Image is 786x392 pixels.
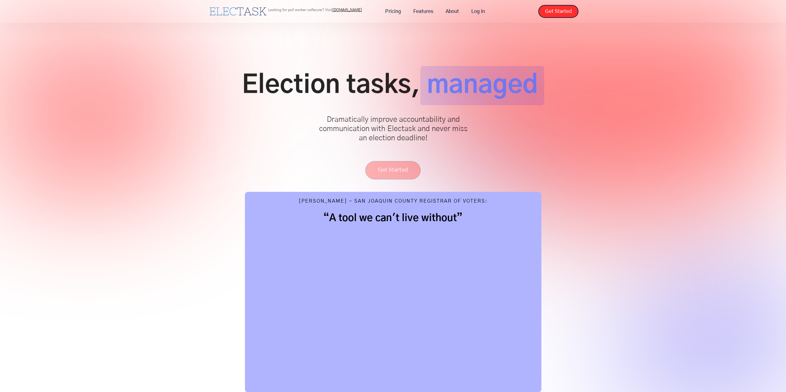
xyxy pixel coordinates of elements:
[379,5,407,18] a: Pricing
[208,6,268,17] a: home
[257,212,529,224] h2: “A tool we can't live without”
[242,66,420,105] span: Election tasks,
[538,5,578,18] a: Get Started
[332,8,362,12] a: [DOMAIN_NAME]
[257,227,529,380] iframe: Vimeo embed
[407,5,439,18] a: Features
[439,5,465,18] a: About
[268,8,362,12] p: Looking for poll worker software? Visit
[299,198,488,206] div: [PERSON_NAME] - San Joaquin County Registrar of Voters:
[420,66,544,105] span: managed
[365,161,421,179] a: Get Started
[316,115,470,143] p: Dramatically improve accountability and communication with Electask and never miss an election de...
[465,5,491,18] a: Log in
